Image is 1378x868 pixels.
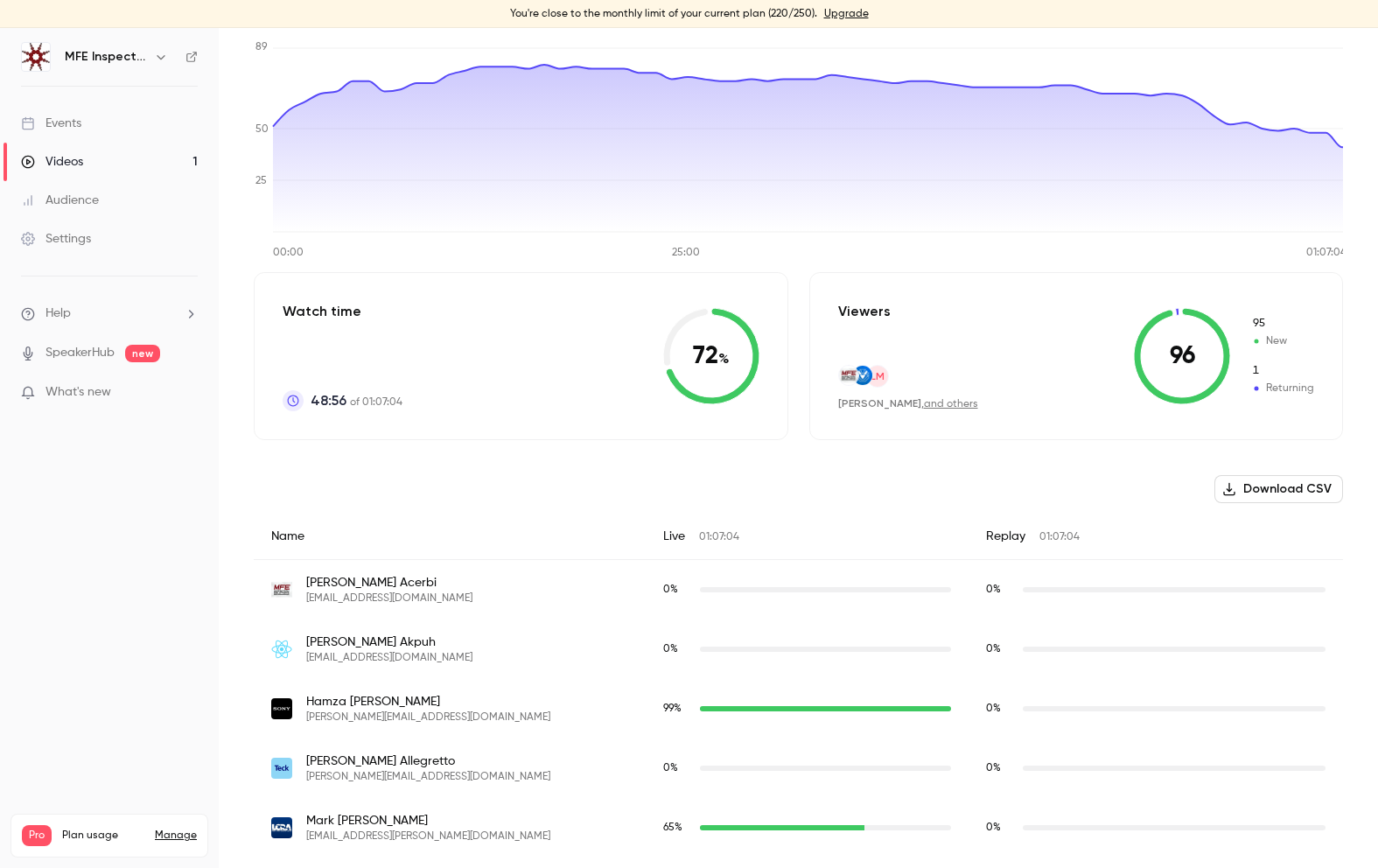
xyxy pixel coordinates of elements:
span: Replay watch time [986,820,1014,836]
span: 0 % [986,822,1001,833]
p: of 01:07:04 [311,390,402,411]
span: [PERSON_NAME] Acerbi [306,574,472,591]
span: 01:07:04 [699,532,739,542]
span: 0 % [986,763,1001,773]
span: Pro [22,825,52,846]
tspan: 89 [255,42,268,52]
h6: MFE Inspection Solutions [65,48,147,66]
span: Live watch time [663,820,691,836]
span: Replay watch time [986,582,1014,598]
p: Watch time [283,301,402,322]
img: teck.com [271,758,292,779]
span: Help [45,304,71,323]
span: Live watch time [663,641,691,657]
span: [EMAIL_ADDRESS][DOMAIN_NAME] [306,591,472,605]
img: mfe-is.com [271,579,292,600]
span: 0 % [986,703,1001,714]
span: [PERSON_NAME] Akpuh [306,633,472,651]
tspan: 50 [255,124,269,135]
span: Replay watch time [986,641,1014,657]
span: Replay watch time [986,760,1014,776]
div: Live [646,514,969,560]
div: Name [254,514,646,560]
div: Replay [969,514,1343,560]
div: hamza.aljundi@sony.com [254,679,1343,738]
tspan: 25 [255,176,267,186]
a: SpeakerHub [45,344,115,362]
div: Events [21,115,81,132]
span: 99 % [663,703,682,714]
div: Settings [21,230,91,248]
span: 01:07:04 [1039,532,1080,542]
iframe: Noticeable Trigger [177,385,198,401]
span: 0 % [663,763,678,773]
div: jacerbi@mfe-is.com [254,560,1343,620]
span: [EMAIL_ADDRESS][DOMAIN_NAME] [306,651,472,665]
img: sony.com [271,698,292,719]
div: Videos [21,153,83,171]
img: lcra.org [271,817,292,838]
span: LM [871,368,885,384]
img: jasckenergyservices.com [271,639,292,660]
span: 0 % [986,644,1001,654]
div: jakpuh@jasckenergyservices.com [254,619,1343,679]
span: [EMAIL_ADDRESS][PERSON_NAME][DOMAIN_NAME] [306,829,550,843]
span: [PERSON_NAME][EMAIL_ADDRESS][DOMAIN_NAME] [306,770,550,784]
button: Download CSV [1214,475,1343,503]
img: mfe-is.com [839,366,858,385]
span: Live watch time [663,701,691,717]
a: Upgrade [824,7,869,21]
span: New [1251,333,1314,349]
span: [PERSON_NAME] Allegretto [306,752,550,770]
div: , [838,396,978,411]
span: Replay watch time [986,701,1014,717]
span: 0 % [663,644,678,654]
a: and others [924,399,978,409]
img: uvt.us [853,366,872,385]
span: New [1251,316,1314,332]
img: MFE Inspection Solutions [22,43,50,71]
li: help-dropdown-opener [21,304,198,323]
span: [PERSON_NAME] [838,397,921,409]
span: Returning [1251,363,1314,379]
span: Plan usage [62,829,144,843]
span: 0 % [663,584,678,595]
p: Viewers [838,301,891,322]
div: mark.allen@lcra.org [254,798,1343,857]
a: Manage [155,829,197,843]
tspan: 00:00 [273,248,304,258]
tspan: 01:07:04 [1306,248,1347,258]
div: trevor.allegretto@teck.com [254,738,1343,798]
span: new [125,345,160,362]
span: Mark [PERSON_NAME] [306,812,550,829]
span: Hamza [PERSON_NAME] [306,693,550,710]
tspan: 25:00 [672,248,700,258]
span: [PERSON_NAME][EMAIL_ADDRESS][DOMAIN_NAME] [306,710,550,724]
span: 48:56 [311,390,346,411]
div: Audience [21,192,99,209]
span: Live watch time [663,760,691,776]
span: 0 % [986,584,1001,595]
span: Live watch time [663,582,691,598]
span: What's new [45,383,111,402]
span: Returning [1251,381,1314,396]
span: 65 % [663,822,682,833]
